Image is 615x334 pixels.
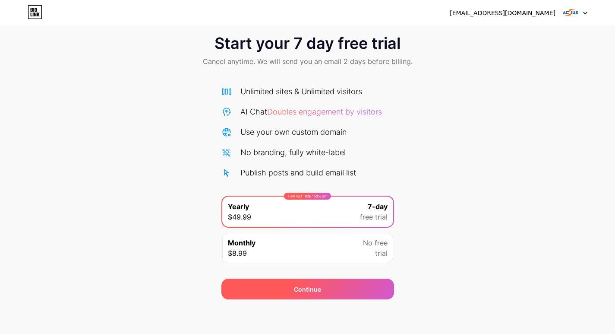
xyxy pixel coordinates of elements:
[240,146,346,158] div: No branding, fully white-label
[228,212,251,222] span: $49.99
[368,201,388,212] span: 7-day
[240,167,356,178] div: Publish posts and build email list
[240,106,382,118] div: AI Chat
[562,5,578,21] img: acsius
[375,248,388,258] span: trial
[228,248,247,258] span: $8.99
[360,212,388,222] span: free trial
[294,285,321,294] div: Continue
[228,238,255,248] span: Monthly
[240,86,362,97] div: Unlimited sites & Unlimited visitors
[284,193,331,200] div: LIMITED TIME : 50% off
[267,107,382,116] span: Doubles engagement by visitors
[363,238,388,248] span: No free
[203,56,413,67] span: Cancel anytime. We will send you an email 2 days before billing.
[214,35,401,52] span: Start your 7 day free trial
[228,201,249,212] span: Yearly
[450,9,555,18] div: [EMAIL_ADDRESS][DOMAIN_NAME]
[240,126,347,138] div: Use your own custom domain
